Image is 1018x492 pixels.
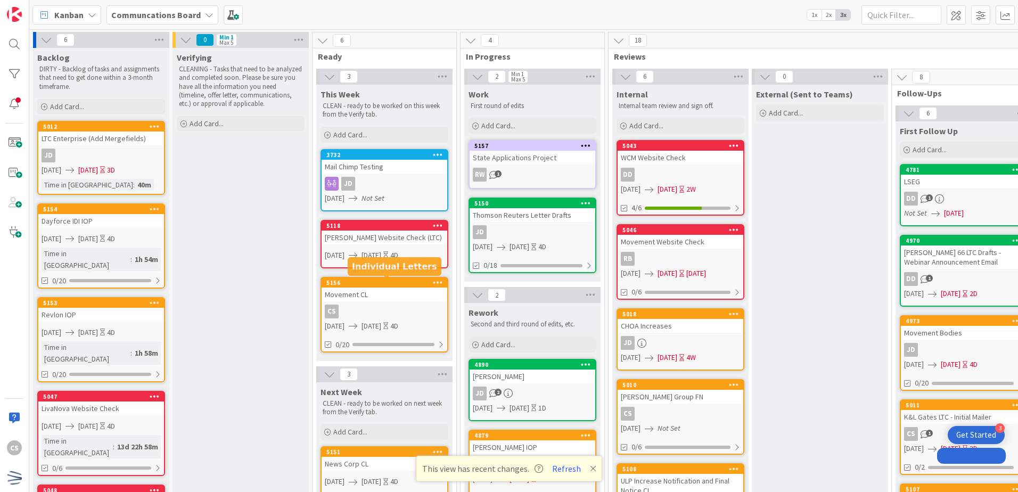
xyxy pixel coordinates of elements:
[471,320,594,329] p: Second and third round of edits, etc.
[473,403,492,414] span: [DATE]
[481,121,515,130] span: Add Card...
[107,327,115,338] div: 4D
[822,10,836,20] span: 2x
[43,393,164,400] div: 5047
[470,168,595,182] div: RW
[915,462,925,473] span: 0/2
[322,457,447,471] div: News Corp CL
[904,427,918,441] div: CS
[548,462,585,475] button: Refresh
[38,132,164,145] div: LTC Enterprise (Add Mergefields)
[618,151,743,165] div: WCM Website Check
[473,387,487,400] div: JD
[622,310,743,318] div: 5018
[618,390,743,404] div: [PERSON_NAME] Group FN
[622,142,743,150] div: 5043
[362,321,381,332] span: [DATE]
[42,435,113,458] div: Time in [GEOGRAPHIC_DATA]
[510,241,529,252] span: [DATE]
[629,34,647,47] span: 18
[325,250,344,261] span: [DATE]
[619,102,742,110] p: Internal team review and sign off.
[43,206,164,213] div: 5154
[622,381,743,389] div: 5010
[322,278,447,301] div: 5156Movement CL
[470,151,595,165] div: State Applications Project
[617,89,648,100] span: Internal
[538,241,546,252] div: 4D
[904,288,924,299] span: [DATE]
[469,359,596,421] a: 4890[PERSON_NAME]JD[DATE][DATE]1D
[37,52,70,63] span: Backlog
[470,360,595,370] div: 4890
[219,40,233,45] div: Max 5
[631,441,642,453] span: 0/6
[470,208,595,222] div: Thomson Reuters Letter Drafts
[618,380,743,390] div: 5010
[495,170,502,177] span: 1
[618,407,743,421] div: CS
[807,10,822,20] span: 1x
[510,403,529,414] span: [DATE]
[42,233,61,244] span: [DATE]
[38,122,164,145] div: 5012LTC Enterprise (Add Mergefields)
[130,347,132,359] span: :
[340,368,358,381] span: 3
[775,70,793,83] span: 0
[390,321,398,332] div: 4D
[333,130,367,140] span: Add Card...
[636,70,654,83] span: 6
[78,165,98,176] span: [DATE]
[483,260,497,271] span: 0/18
[618,464,743,474] div: 5108
[474,142,595,150] div: 5157
[38,149,164,162] div: JD
[362,476,381,487] span: [DATE]
[618,252,743,266] div: RB
[900,126,958,136] span: First Follow Up
[42,248,130,271] div: Time in [GEOGRAPHIC_DATA]
[904,272,918,286] div: DD
[470,199,595,208] div: 5150
[618,309,743,333] div: 5018CHOA Increases
[474,432,595,439] div: 4879
[50,102,84,111] span: Add Card...
[658,352,677,363] span: [DATE]
[756,89,853,100] span: External (Sent to Teams)
[322,221,447,231] div: 5118
[321,387,362,397] span: Next Week
[340,70,358,83] span: 3
[621,423,641,434] span: [DATE]
[617,140,744,216] a: 5043WCM Website CheckDD[DATE][DATE]2W4/6
[481,34,499,47] span: 4
[322,231,447,244] div: [PERSON_NAME] Website Check (LTC)
[618,225,743,249] div: 5046Movement Website Check
[78,421,98,432] span: [DATE]
[107,421,115,432] div: 4D
[836,10,850,20] span: 3x
[422,462,543,475] span: This view has recent changes.
[473,168,487,182] div: RW
[130,253,132,265] span: :
[621,168,635,182] div: DD
[686,268,706,279] div: [DATE]
[941,359,960,370] span: [DATE]
[113,441,114,453] span: :
[912,71,930,84] span: 8
[469,198,596,273] a: 5150Thomson Reuters Letter DraftsJD[DATE][DATE]4D0/18
[38,392,164,415] div: 5047LivaNova Website Check
[38,392,164,401] div: 5047
[617,224,744,300] a: 5046Movement Website CheckRB[DATE][DATE][DATE]0/6
[686,352,696,363] div: 4W
[190,119,224,128] span: Add Card...
[390,250,398,261] div: 4D
[37,121,165,195] a: 5012LTC Enterprise (Add Mergefields)JD[DATE][DATE]3DTime in [GEOGRAPHIC_DATA]:40m
[658,184,677,195] span: [DATE]
[686,184,696,195] div: 2W
[322,150,447,174] div: 3732Mail Chimp Testing
[219,35,234,40] div: Min 1
[37,203,165,289] a: 5154Dayforce IDI IOP[DATE][DATE]4DTime in [GEOGRAPHIC_DATA]:1h 54m0/20
[904,343,918,357] div: JD
[469,307,498,318] span: Rework
[621,268,641,279] span: [DATE]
